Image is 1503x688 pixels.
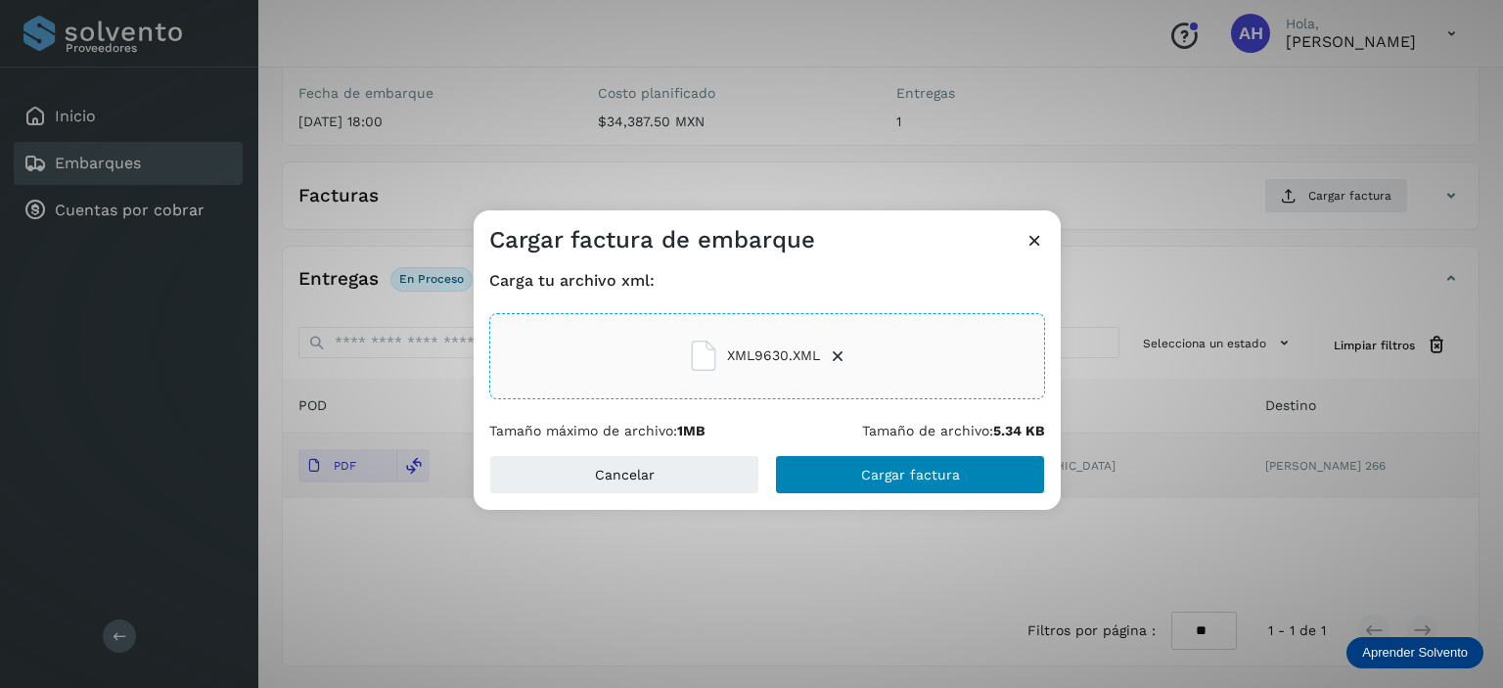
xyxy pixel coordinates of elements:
button: Cancelar [489,455,759,494]
b: 1MB [677,423,706,438]
span: XML9630.XML [727,345,820,366]
span: Cargar factura [861,468,960,482]
button: Cargar factura [775,455,1045,494]
h3: Cargar factura de embarque [489,226,815,254]
p: Tamaño máximo de archivo: [489,423,706,439]
p: Tamaño de archivo: [862,423,1045,439]
h4: Carga tu archivo xml: [489,271,1045,290]
b: 5.34 KB [993,423,1045,438]
span: Cancelar [595,468,655,482]
div: Aprender Solvento [1346,637,1483,668]
p: Aprender Solvento [1362,645,1468,661]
